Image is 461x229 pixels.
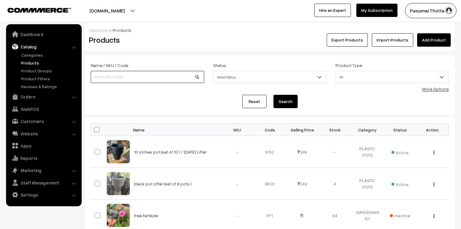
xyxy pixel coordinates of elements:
[20,83,80,90] a: Reviews & Ratings
[89,27,451,33] div: /
[113,28,131,33] span: Products
[444,6,453,15] img: user
[8,41,80,52] a: Catalog
[89,35,204,45] h2: Products
[8,116,80,127] a: Customers
[422,86,449,91] a: More Options
[221,124,254,136] th: SKU
[213,62,226,68] label: Status
[91,71,204,83] input: Name / SKU / Code
[20,60,80,66] a: Products
[134,149,207,154] a: 10 inches pot (set of 10 ) / [DATE] offer
[8,104,80,114] a: WebPOS
[351,168,384,200] td: PLASTIC POTS
[356,4,397,17] a: My Subscription
[319,168,351,200] td: 4
[384,124,416,136] th: Status
[417,33,451,47] a: Add Product
[433,182,434,186] img: Menu
[336,72,449,82] span: All
[314,4,351,17] a: Hire an Expert
[351,124,384,136] th: Category
[286,124,319,136] th: Selling Price
[253,124,286,136] th: Code
[8,6,60,13] a: COMMMERCE
[214,72,326,82] span: Select Status
[335,71,449,83] span: All
[390,212,410,219] span: Inactive
[405,3,456,18] button: Pasumai Thotta…
[253,136,286,168] td: IPS2
[319,124,351,136] th: Stock
[242,95,266,108] a: Reset
[221,136,254,168] td: -
[8,8,71,12] img: COMMMERCE
[391,148,408,156] span: Active
[8,140,80,151] a: Apps
[134,213,159,218] a: free fertilizer
[273,95,298,108] button: Search
[286,136,319,168] td: 398
[20,75,80,82] a: Product Filters
[8,91,80,102] a: Orders
[130,124,221,136] th: Name
[213,71,327,83] span: Select Status
[8,177,80,188] a: Staff Management
[20,68,80,74] a: Product Groups
[416,124,449,136] th: Action
[351,136,384,168] td: PLASTIC POTS
[8,29,80,40] a: Dashboard
[8,165,80,176] a: Marketing
[134,181,192,186] a: black pot offer (set of 8 pots )
[20,52,80,58] a: Categories
[391,180,408,188] span: Active
[91,62,128,68] label: Name / SKU / Code
[319,136,351,168] td: -
[8,128,80,139] a: Website
[221,168,254,200] td: -
[327,33,368,47] button: Export Products
[433,151,434,154] img: Menu
[89,28,111,33] a: Dashboard
[372,33,413,47] a: Import Products
[335,62,362,68] label: Product Type
[8,153,80,164] a: Reports
[253,168,286,200] td: BPO1
[8,189,80,200] a: Settings
[433,214,434,218] img: Menu
[286,168,319,200] td: 549
[68,3,146,18] button: [DOMAIN_NAME]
